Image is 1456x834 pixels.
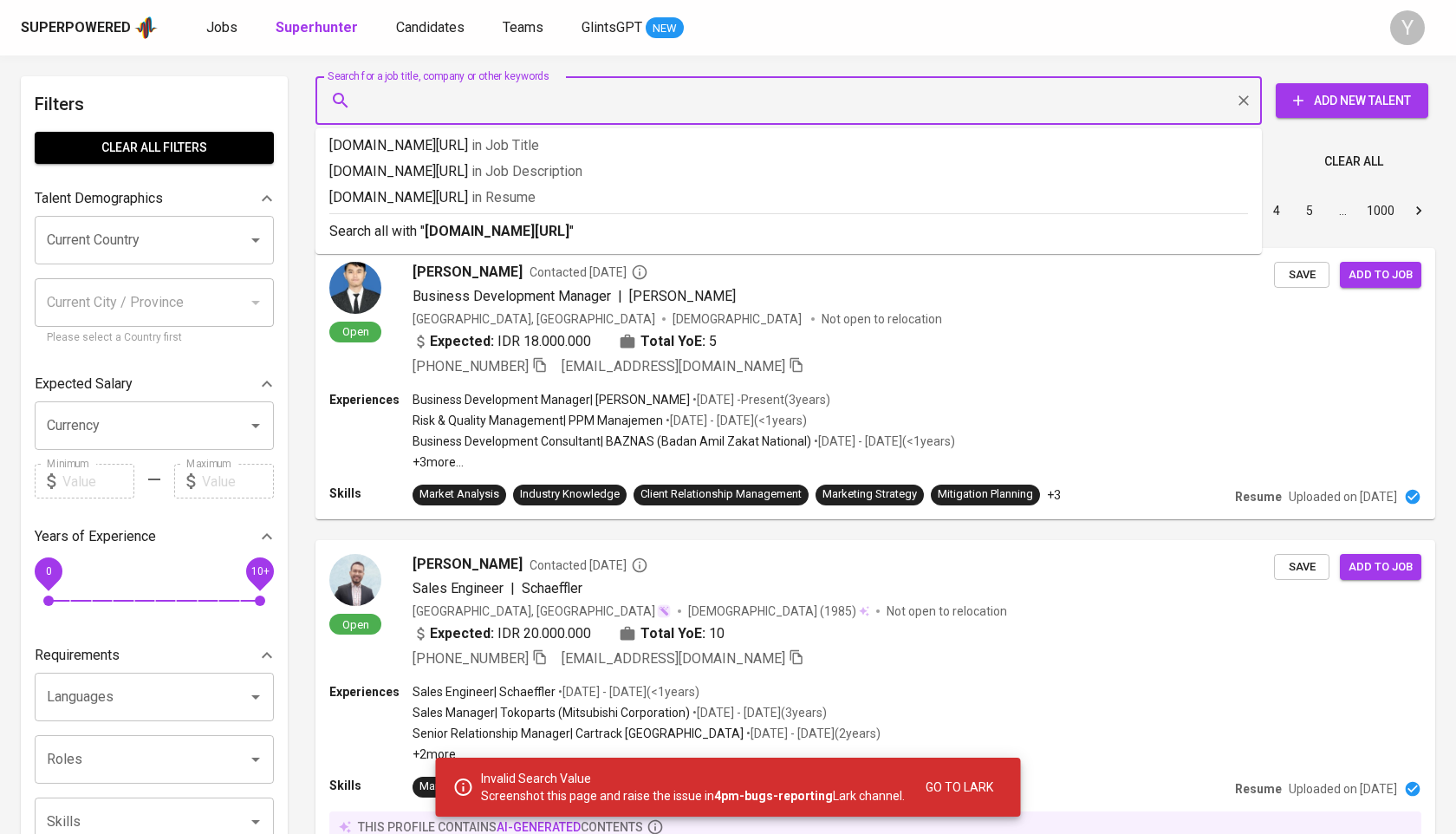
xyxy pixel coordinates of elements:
[822,310,942,328] p: Not open to relocation
[629,288,736,304] span: [PERSON_NAME]
[425,223,569,239] b: [DOMAIN_NAME][URL]
[250,565,269,577] span: 10+
[1290,90,1414,112] span: Add New Talent
[329,262,381,314] img: e2061fa1f230164acfd1c79b81bd94bd.png
[413,288,611,304] span: Business Development Manager
[315,248,1435,519] a: Open[PERSON_NAME]Contacted [DATE]Business Development Manager|[PERSON_NAME][GEOGRAPHIC_DATA], [GE...
[47,329,262,347] p: Please select a Country first
[244,685,268,709] button: Open
[206,19,237,36] span: Jobs
[329,187,1248,208] p: [DOMAIN_NAME][URL]
[503,19,543,36] span: Teams
[530,264,648,281] span: Contacted [DATE]
[582,17,684,39] a: GlintsGPT NEW
[276,19,358,36] b: Superhunter
[522,580,582,596] span: Schaeffler
[471,163,582,179] span: in Job Description
[329,161,1248,182] p: [DOMAIN_NAME][URL]
[640,331,705,352] b: Total YoE:
[1263,197,1290,225] button: Go to page 4
[1235,780,1282,798] p: Resume
[520,486,620,503] div: Industry Knowledge
[1289,488,1397,505] p: Uploaded on [DATE]
[1349,265,1413,285] span: Add to job
[471,137,539,153] span: in Job Title
[413,704,690,721] p: Sales Manager | Tokoparts (Mitsubishi Corporation)
[413,725,744,742] p: Senior Relationship Manager | Cartrack [GEOGRAPHIC_DATA]
[673,310,804,328] span: [DEMOGRAPHIC_DATA]
[413,391,690,408] p: Business Development Manager | [PERSON_NAME]
[413,262,523,283] span: [PERSON_NAME]
[1289,780,1397,798] p: Uploaded on [DATE]
[1274,554,1329,581] button: Save
[1047,486,1061,504] p: +3
[481,770,905,805] p: Invalid Search Value Screenshot this page and raise the issue in Lark channel.
[35,181,274,216] div: Talent Demographics
[497,820,581,834] span: AI-generated
[530,557,648,574] span: Contacted [DATE]
[21,18,131,38] div: Superpowered
[562,650,785,667] span: [EMAIL_ADDRESS][DOMAIN_NAME]
[1324,151,1383,173] span: Clear All
[1340,262,1421,289] button: Add to job
[35,367,274,401] div: Expected Salary
[276,17,361,39] a: Superhunter
[938,486,1033,503] div: Mitigation Planning
[709,623,725,644] span: 10
[1329,202,1356,219] div: …
[419,779,470,795] div: Marketing
[35,645,120,666] p: Requirements
[1349,557,1413,577] span: Add to job
[35,90,274,118] h6: Filters
[244,747,268,772] button: Open
[413,746,881,763] p: +2 more ...
[49,137,260,159] span: Clear All filters
[35,638,274,673] div: Requirements
[413,453,955,471] p: +3 more ...
[134,15,158,41] img: app logo
[202,464,274,498] input: Value
[21,15,158,41] a: Superpoweredapp logo
[244,414,268,438] button: Open
[45,565,51,577] span: 0
[413,603,671,620] div: [GEOGRAPHIC_DATA], [GEOGRAPHIC_DATA]
[413,310,655,328] div: [GEOGRAPHIC_DATA], [GEOGRAPHIC_DATA]
[244,810,268,834] button: Open
[631,557,648,574] svg: By Batam recruiter
[1232,88,1256,113] button: Clear
[329,554,381,606] img: 8dc6bc30c604d7879f7432372a9eb32b.jpg
[1340,554,1421,581] button: Add to job
[811,433,955,450] p: • [DATE] - [DATE] ( <1 years )
[396,19,465,36] span: Candidates
[822,486,917,503] div: Marketing Strategy
[413,683,556,700] p: Sales Engineer | Schaeffler
[640,486,802,503] div: Client Relationship Management
[690,704,827,721] p: • [DATE] - [DATE] ( 3 years )
[413,412,663,429] p: Risk & Quality Management | PPM Manajemen
[926,777,993,798] span: Go to Lark
[413,331,591,352] div: IDR 18.000.000
[1283,557,1321,577] span: Save
[329,135,1248,156] p: [DOMAIN_NAME][URL]
[690,391,830,408] p: • [DATE] - Present ( 3 years )
[413,623,591,644] div: IDR 20.000.000
[657,604,671,618] img: magic_wand.svg
[471,189,536,205] span: in Resume
[413,554,523,575] span: [PERSON_NAME]
[887,603,1007,620] p: Not open to relocation
[35,132,274,164] button: Clear All filters
[1317,146,1390,178] button: Clear All
[1235,488,1282,505] p: Resume
[329,683,413,700] p: Experiences
[919,770,1000,805] button: Go to Lark
[1128,197,1435,225] nav: pagination navigation
[329,485,413,502] p: Skills
[688,603,820,620] span: [DEMOGRAPHIC_DATA]
[413,580,504,596] span: Sales Engineer
[413,650,529,667] span: [PHONE_NUMBER]
[1390,10,1425,45] div: Y
[62,464,134,498] input: Value
[329,221,1248,242] p: Search all with " "
[744,725,881,742] p: • [DATE] - [DATE] ( 2 years )
[206,17,241,39] a: Jobs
